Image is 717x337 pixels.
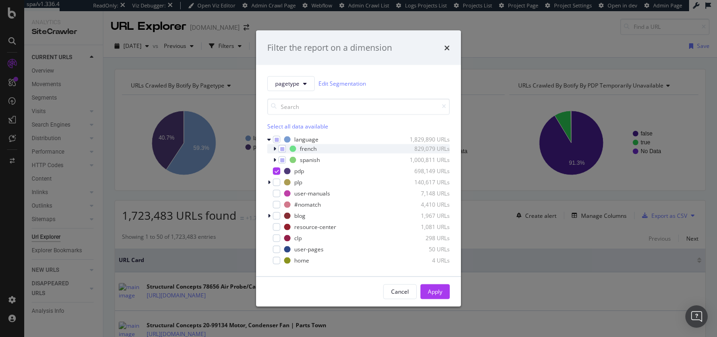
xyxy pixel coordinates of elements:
div: 698,149 URLs [404,167,450,175]
div: times [444,42,450,54]
div: resource-center [294,223,336,231]
div: 1,000,811 URLs [404,156,450,164]
div: spanish [300,156,320,164]
div: modal [256,31,461,307]
div: 1,967 URLs [404,212,450,220]
div: clp [294,234,302,242]
div: 1,081 URLs [404,223,450,231]
div: pdp [294,167,304,175]
div: Filter the report on a dimension [267,42,392,54]
button: Cancel [383,284,417,299]
div: 829,079 URLs [404,145,450,153]
button: Apply [420,284,450,299]
div: user-pages [294,245,324,253]
div: 4,410 URLs [404,201,450,209]
div: 298 URLs [404,234,450,242]
div: user-manuals [294,189,330,197]
div: Open Intercom Messenger [685,305,708,328]
div: language [294,135,318,143]
div: blog [294,212,305,220]
div: Select all data available [267,122,450,130]
a: Edit Segmentation [318,79,366,88]
button: pagetype [267,76,315,91]
div: 4 URLs [404,256,450,264]
div: Apply [428,288,442,296]
span: pagetype [275,80,299,88]
div: plp [294,178,302,186]
div: home [294,256,309,264]
div: 7,148 URLs [404,189,450,197]
div: 1,829,890 URLs [404,135,450,143]
div: french [300,145,317,153]
div: 140,617 URLs [404,178,450,186]
input: Search [267,98,450,115]
div: Cancel [391,288,409,296]
div: #nomatch [294,201,321,209]
div: 50 URLs [404,245,450,253]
